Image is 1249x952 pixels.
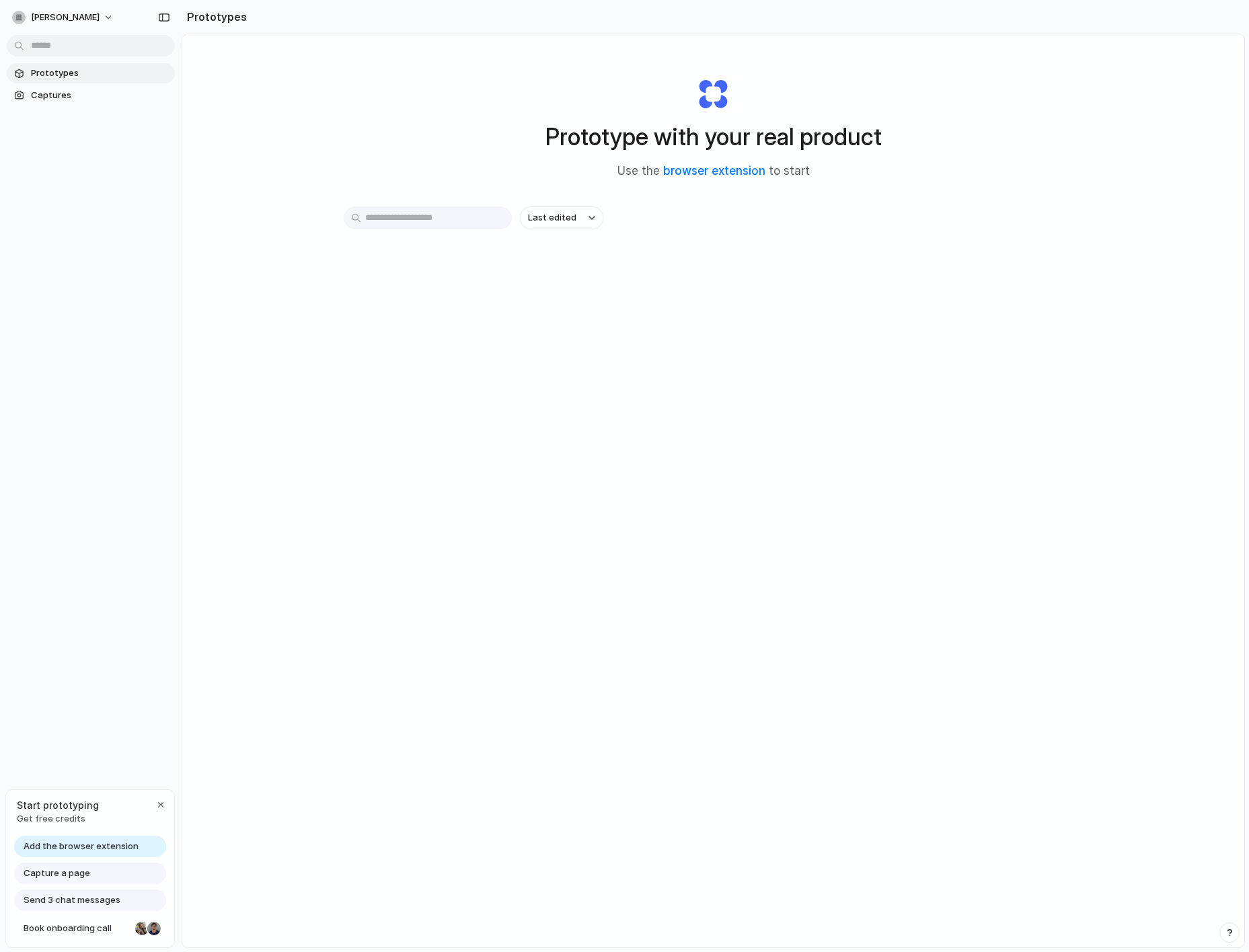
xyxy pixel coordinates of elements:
[24,840,139,853] span: Add the browser extension
[17,812,99,826] span: Get free credits
[14,836,166,857] a: Add the browser extension
[31,11,100,24] span: [PERSON_NAME]
[545,119,882,155] h1: Prototype with your real product
[663,164,765,177] a: browser extension
[31,67,169,80] span: Prototypes
[14,918,166,939] a: Book onboarding call
[31,89,169,102] span: Captures
[17,798,99,812] span: Start prototyping
[24,894,120,907] span: Send 3 chat messages
[182,9,247,25] h2: Prototypes
[7,63,175,83] a: Prototypes
[7,7,120,28] button: [PERSON_NAME]
[24,922,130,935] span: Book onboarding call
[134,920,150,937] div: Nicole Kubica
[617,163,810,180] span: Use the to start
[146,920,162,937] div: Christian Iacullo
[24,867,90,880] span: Capture a page
[528,211,576,225] span: Last edited
[7,85,175,106] a: Captures
[520,206,603,229] button: Last edited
